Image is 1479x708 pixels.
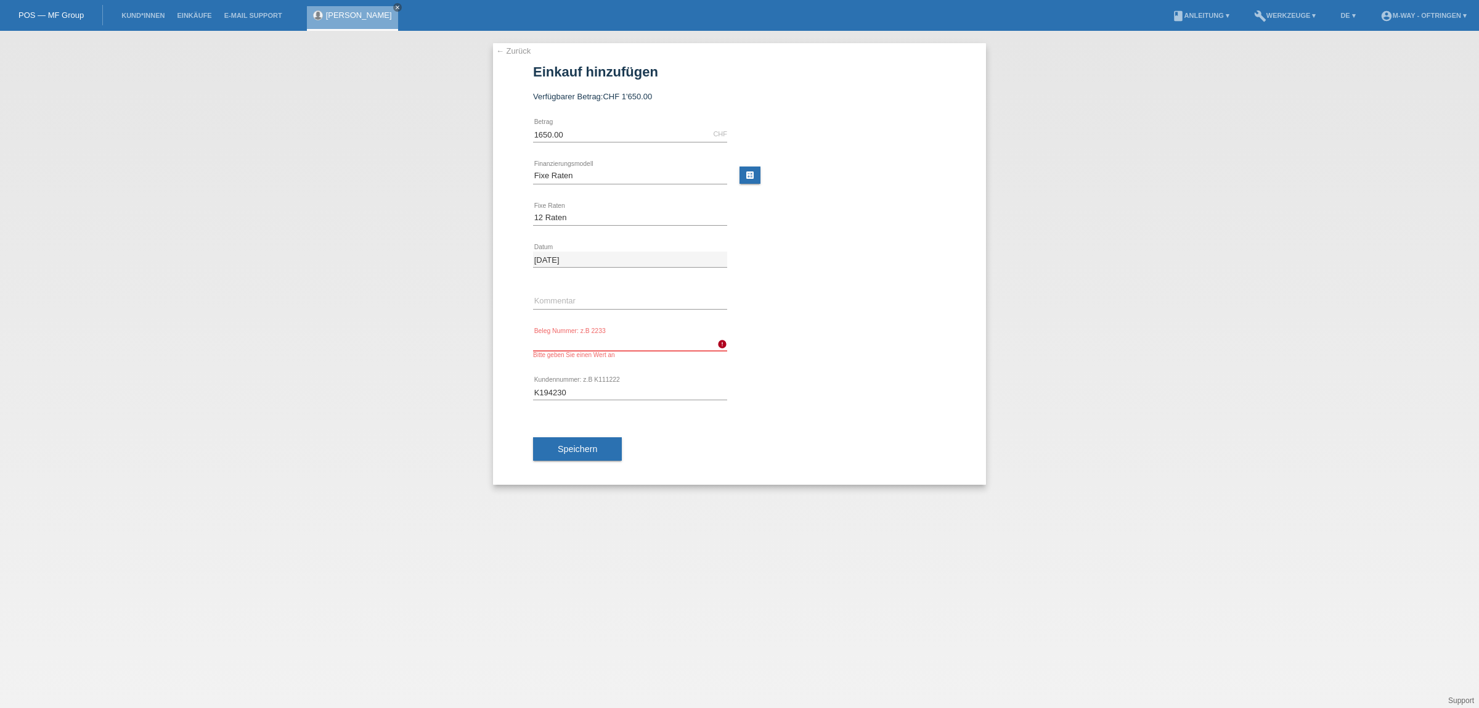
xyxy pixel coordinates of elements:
a: DE ▾ [1334,12,1361,19]
div: CHF [713,130,727,138]
a: account_circlem-way - Oftringen ▾ [1374,12,1473,19]
button: Speichern [533,437,622,461]
span: Speichern [558,444,597,454]
a: E-Mail Support [218,12,288,19]
i: error [717,339,727,349]
a: [PERSON_NAME] [326,10,392,20]
i: book [1172,10,1184,22]
a: close [393,3,402,12]
a: ← Zurück [496,46,531,56]
a: Kund*innen [115,12,171,19]
a: Support [1448,696,1474,705]
a: buildWerkzeuge ▾ [1248,12,1322,19]
a: POS — MF Group [18,10,84,20]
i: calculate [745,170,755,180]
a: calculate [739,167,760,184]
i: close [394,4,401,10]
i: build [1254,10,1266,22]
i: account_circle [1380,10,1393,22]
a: bookAnleitung ▾ [1166,12,1236,19]
div: Verfügbarer Betrag: [533,92,946,101]
div: Bitte geben Sie einen Wert an [533,352,727,358]
h1: Einkauf hinzufügen [533,64,946,80]
a: Einkäufe [171,12,218,19]
span: CHF 1'650.00 [603,92,652,101]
